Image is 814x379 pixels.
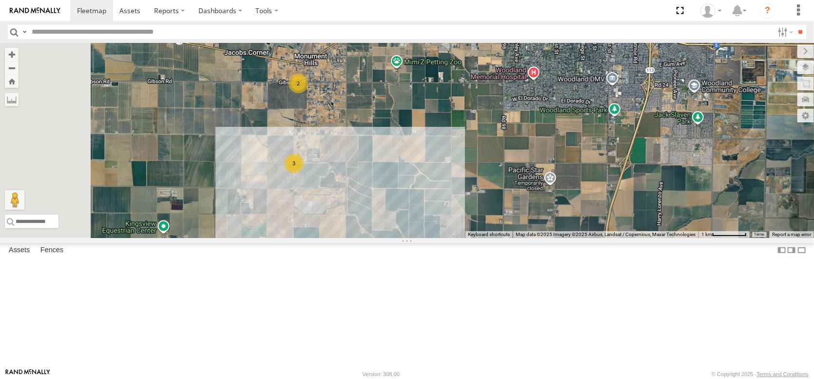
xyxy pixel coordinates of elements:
[4,243,35,257] label: Assets
[697,3,725,18] div: Dennis Braga
[698,231,750,238] button: Map Scale: 1 km per 67 pixels
[363,371,400,377] div: Version: 308.00
[20,25,28,39] label: Search Query
[701,232,712,237] span: 1 km
[797,243,807,257] label: Hide Summary Table
[10,7,60,14] img: rand-logo.svg
[755,233,765,237] a: Terms (opens in new tab)
[772,232,811,237] a: Report a map error
[516,232,696,237] span: Map data ©2025 Imagery ©2025 Airbus, Landsat / Copernicus, Maxar Technologies
[36,243,68,257] label: Fences
[468,231,510,238] button: Keyboard shortcuts
[289,74,308,93] div: 2
[5,61,19,75] button: Zoom out
[787,243,796,257] label: Dock Summary Table to the Right
[5,75,19,88] button: Zoom Home
[5,93,19,106] label: Measure
[774,25,795,39] label: Search Filter Options
[5,190,24,210] button: Drag Pegman onto the map to open Street View
[757,371,809,377] a: Terms and Conditions
[777,243,787,257] label: Dock Summary Table to the Left
[760,3,775,19] i: ?
[284,154,304,173] div: 3
[5,48,19,61] button: Zoom in
[712,371,809,377] div: © Copyright 2025 -
[797,109,814,122] label: Map Settings
[5,369,50,379] a: Visit our Website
